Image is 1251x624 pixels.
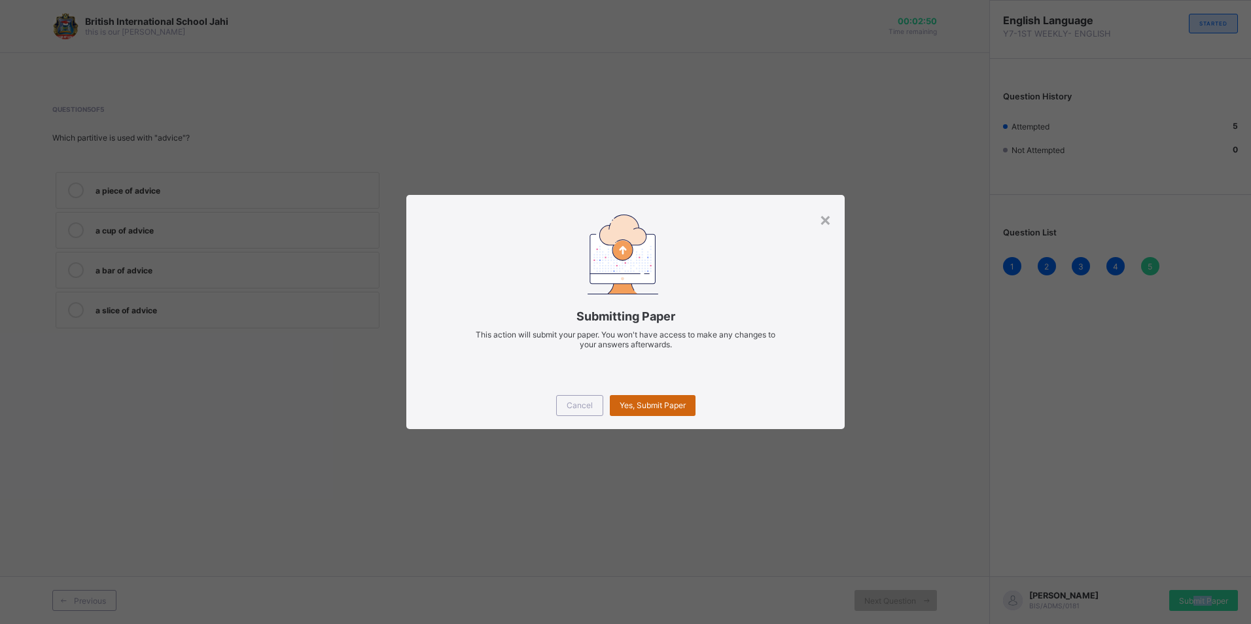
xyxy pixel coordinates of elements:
[620,400,686,410] span: Yes, Submit Paper
[819,208,832,230] div: ×
[567,400,593,410] span: Cancel
[476,330,775,349] span: This action will submit your paper. You won't have access to make any changes to your answers aft...
[426,309,824,323] span: Submitting Paper
[588,215,658,294] img: submitting-paper.7509aad6ec86be490e328e6d2a33d40a.svg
